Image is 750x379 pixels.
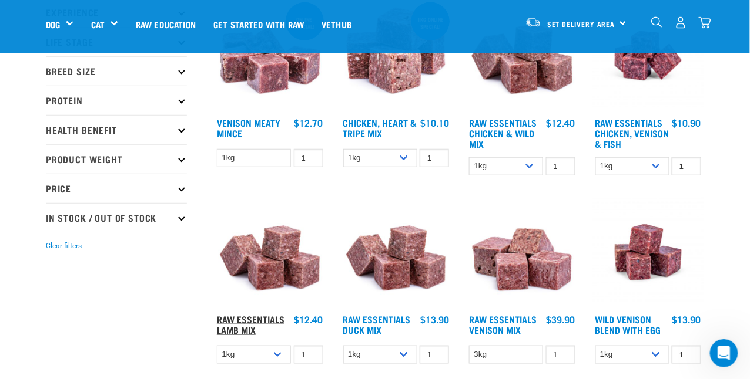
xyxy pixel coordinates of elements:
[469,120,537,146] a: Raw Essentials Chicken & Wild Mix
[546,346,575,364] input: 1
[420,346,449,364] input: 1
[313,1,360,48] a: Vethub
[595,316,661,332] a: Wild Venison Blend with Egg
[672,346,701,364] input: 1
[217,316,284,332] a: Raw Essentials Lamb Mix
[343,120,417,136] a: Chicken, Heart & Tripe Mix
[420,314,449,324] div: $13.90
[592,197,705,309] img: Venison Egg 1616
[672,314,701,324] div: $13.90
[710,339,738,367] iframe: Intercom live chat
[547,117,575,128] div: $12.40
[672,117,701,128] div: $10.90
[651,16,662,28] img: home-icon-1@2x.png
[595,120,669,146] a: Raw Essentials Chicken, Venison & Fish
[547,314,575,324] div: $39.90
[340,197,453,309] img: ?1041 RE Lamb Mix 01
[343,316,411,332] a: Raw Essentials Duck Mix
[46,86,187,115] p: Protein
[217,120,280,136] a: Venison Meaty Mince
[672,157,701,175] input: 1
[546,157,575,175] input: 1
[466,197,578,309] img: 1113 RE Venison Mix 01
[205,1,313,48] a: Get started with Raw
[294,314,323,324] div: $12.40
[46,144,187,174] p: Product Weight
[525,17,541,28] img: van-moving.png
[46,174,187,203] p: Price
[294,346,323,364] input: 1
[547,22,615,26] span: Set Delivery Area
[214,197,326,309] img: ?1041 RE Lamb Mix 01
[675,16,687,29] img: user.png
[127,1,205,48] a: Raw Education
[46,115,187,144] p: Health Benefit
[294,149,323,167] input: 1
[420,149,449,167] input: 1
[46,18,60,31] a: Dog
[420,117,449,128] div: $10.10
[46,241,82,251] button: Clear filters
[46,203,187,232] p: In Stock / Out Of Stock
[91,18,105,31] a: Cat
[469,316,537,332] a: Raw Essentials Venison Mix
[46,56,187,86] p: Breed Size
[294,117,323,128] div: $12.70
[699,16,711,29] img: home-icon@2x.png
